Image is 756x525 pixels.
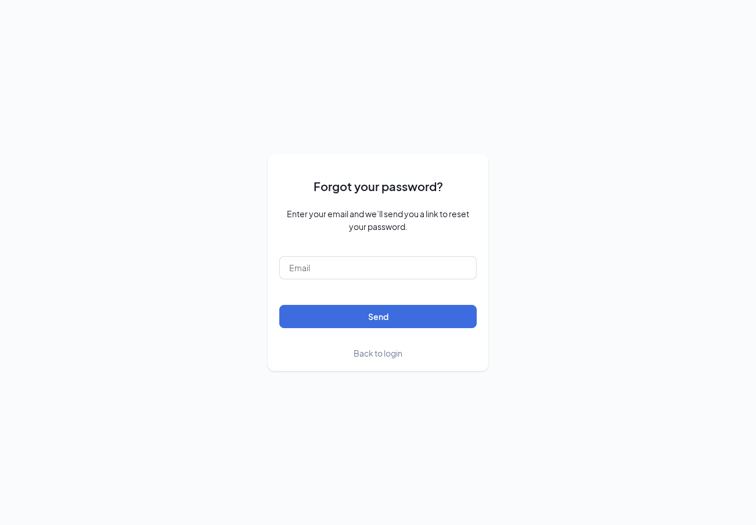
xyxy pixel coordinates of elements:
[314,177,443,195] span: Forgot your password?
[354,348,402,358] span: Back to login
[279,305,477,328] button: Send
[279,256,477,279] input: Email
[354,347,402,359] a: Back to login
[279,207,477,233] span: Enter your email and we’ll send you a link to reset your password.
